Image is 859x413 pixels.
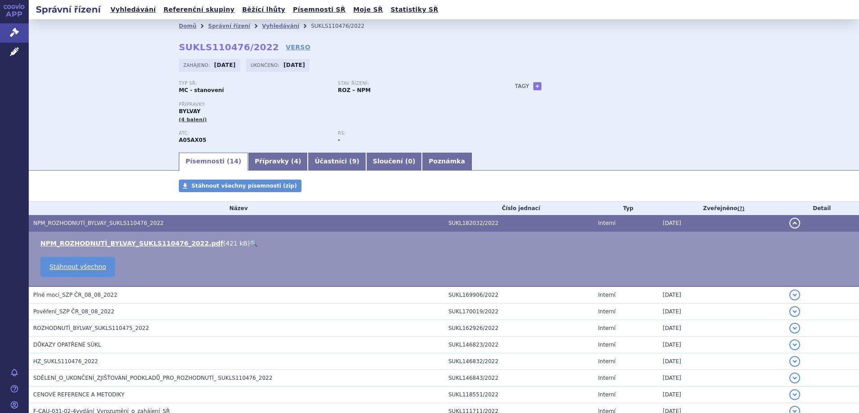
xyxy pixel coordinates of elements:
td: SUKL170019/2022 [444,303,593,320]
a: Moje SŘ [350,4,385,16]
a: Stáhnout všechno [40,257,115,277]
button: detail [789,218,800,228]
td: [DATE] [658,320,784,337]
span: Interní [598,308,615,315]
a: Sloučení (0) [366,153,422,171]
span: Interní [598,325,615,331]
td: SUKL162926/2022 [444,320,593,337]
button: detail [789,339,800,350]
a: Stáhnout všechny písemnosti (zip) [179,180,301,192]
a: Vyhledávání [108,4,159,16]
span: Zahájeno: [183,62,212,69]
span: 421 kB [226,240,248,247]
th: Název [29,202,444,215]
span: Interní [598,375,615,381]
a: Domů [179,23,196,29]
td: [DATE] [658,337,784,353]
a: Referenční skupiny [161,4,237,16]
span: ROZHODNUTÍ_BYLVAY_SUKLS110475_2022 [33,325,149,331]
th: Typ [593,202,658,215]
span: Interní [598,342,615,348]
span: Interní [598,292,615,298]
a: Správní řízení [208,23,250,29]
abbr: (?) [737,206,744,212]
span: HZ_SUKLS110476_2022 [33,358,98,365]
p: ATC: [179,131,329,136]
span: 9 [352,158,357,165]
button: detail [789,290,800,300]
a: Účastníci (9) [308,153,366,171]
a: Běžící lhůty [239,4,288,16]
a: Poznámka [422,153,472,171]
td: [DATE] [658,286,784,303]
a: 🔍 [250,240,257,247]
a: Přípravky (4) [248,153,308,171]
span: 4 [294,158,298,165]
button: detail [789,323,800,334]
a: + [533,82,541,90]
td: SUKL146832/2022 [444,353,593,370]
span: 14 [230,158,238,165]
span: BYLVAY [179,108,200,114]
strong: ODEVIXIBAT [179,137,206,143]
span: Interní [598,358,615,365]
strong: - [338,137,340,143]
td: SUKL169906/2022 [444,286,593,303]
td: SUKL182032/2022 [444,215,593,232]
a: NPM_ROZHODNUTÍ_BYLVAY_SUKLS110476_2022.pdf [40,240,223,247]
a: Písemnosti (14) [179,153,248,171]
td: [DATE] [658,353,784,370]
strong: ROZ – NPM [338,87,371,93]
span: Interní [598,220,615,226]
li: ( ) [40,239,850,248]
h3: Tagy [515,81,529,92]
p: Stav řízení: [338,81,488,86]
td: [DATE] [658,387,784,403]
p: Přípravky: [179,102,497,107]
td: [DATE] [658,303,784,320]
td: SUKL146823/2022 [444,337,593,353]
td: [DATE] [658,370,784,387]
a: Vyhledávání [262,23,299,29]
span: Stáhnout všechny písemnosti (zip) [191,183,297,189]
button: detail [789,306,800,317]
button: detail [789,389,800,400]
span: Interní [598,391,615,398]
span: Ukončeno: [251,62,281,69]
a: VERSO [286,43,310,52]
th: Zveřejněno [658,202,784,215]
td: SUKL146843/2022 [444,370,593,387]
span: Plné moci_SZP ČR_08_08_2022 [33,292,117,298]
span: DŮKAZY OPATŘENÉ SÚKL [33,342,101,348]
a: Statistiky SŘ [388,4,441,16]
th: Detail [785,202,859,215]
p: RS: [338,131,488,136]
span: 0 [408,158,412,165]
span: Pověření_SZP ČR_08_08_2022 [33,308,114,315]
a: Písemnosti SŘ [290,4,348,16]
h2: Správní řízení [29,3,108,16]
p: Typ SŘ: [179,81,329,86]
span: CENOVÉ REFERENCE A METODIKY [33,391,124,398]
td: SUKL118551/2022 [444,387,593,403]
strong: SUKLS110476/2022 [179,42,279,53]
button: detail [789,356,800,367]
td: [DATE] [658,215,784,232]
span: SDĚLENÍ_O_UKONČENÍ_ZJIŠŤOVÁNÍ_PODKLADŮ_PRO_ROZHODNUTÍ_ SUKLS110476_2022 [33,375,272,381]
span: NPM_ROZHODNUTÍ_BYLVAY_SUKLS110476_2022 [33,220,164,226]
span: (4 balení) [179,117,207,123]
li: SUKLS110476/2022 [311,19,376,33]
strong: [DATE] [283,62,305,68]
strong: [DATE] [214,62,236,68]
th: Číslo jednací [444,202,593,215]
strong: MC - stanovení [179,87,224,93]
button: detail [789,373,800,383]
